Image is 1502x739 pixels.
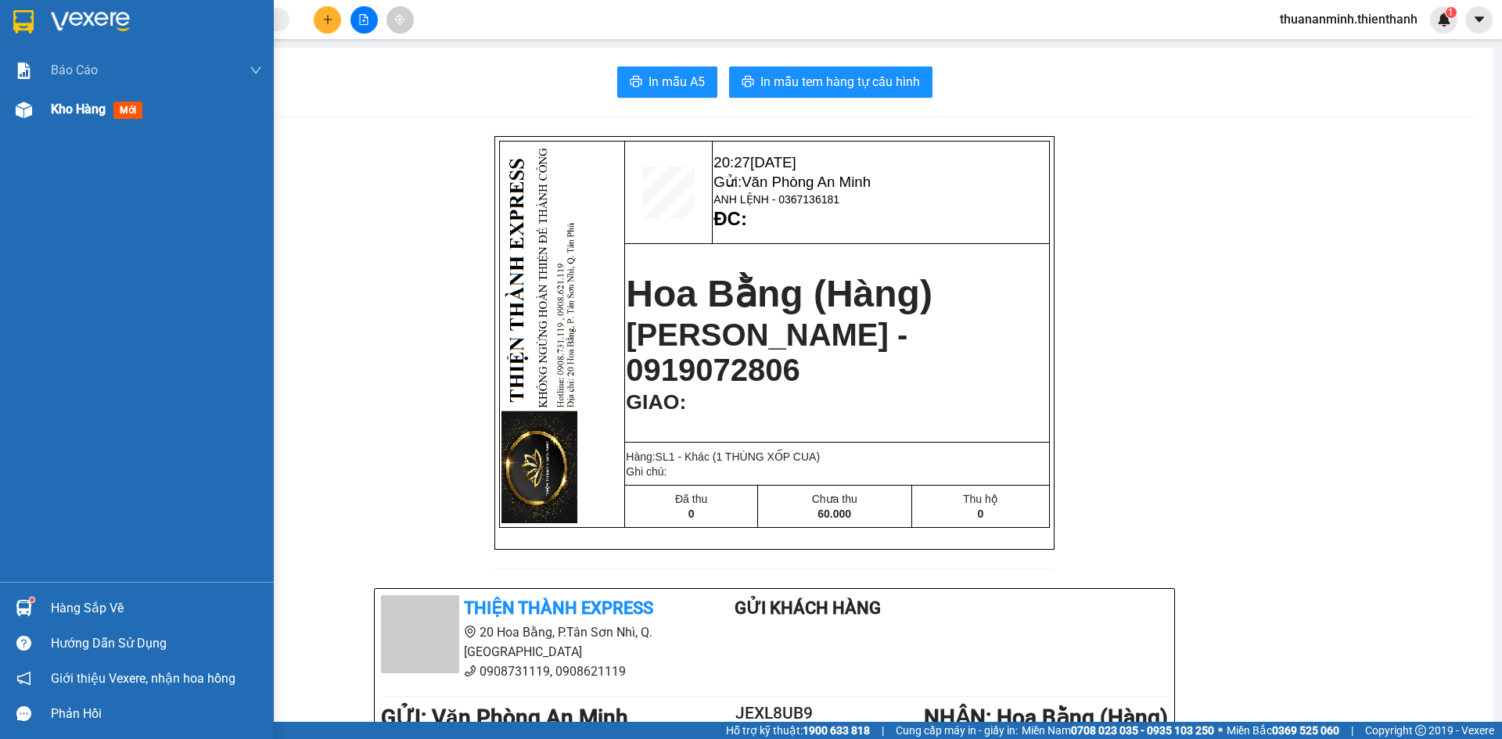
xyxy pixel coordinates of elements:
li: 20 Hoa Bằng, P.Tân Sơn Nhì, Q. [GEOGRAPHIC_DATA] [381,622,672,662]
strong: 1900 633 818 [803,724,870,737]
span: mới [113,102,142,119]
span: Đã thu [675,493,707,505]
span: Kho hàng [51,102,106,117]
img: icon-new-feature [1437,13,1451,27]
span: message [16,706,31,721]
strong: 0708 023 035 - 0935 103 250 [1071,724,1214,737]
span: Miền Nam [1022,722,1214,739]
strong: ĐC: [73,69,106,90]
span: 0 [978,508,984,520]
span: ANH LỆNH - 0367136181 [713,193,839,206]
span: In mẫu tem hàng tự cấu hình [760,72,920,91]
span: printer [630,75,642,90]
span: Miền Bắc [1227,722,1339,739]
img: solution-icon [16,63,32,79]
span: phone [464,665,476,677]
img: warehouse-icon [16,600,32,616]
span: 0 [688,508,695,520]
span: 20:27 [713,154,796,170]
button: aim [386,6,414,34]
span: [DATE] [110,13,156,29]
sup: 1 [30,597,34,602]
span: 1 [1448,7,1453,18]
span: caret-down [1472,13,1486,27]
span: 1 - Khác (1 THÙNG XỐP CUA) [669,450,820,463]
button: file-add [350,6,378,34]
span: Hoa Bằng (Hàng) [626,273,932,314]
sup: 1 [1446,7,1457,18]
b: Thiện Thành Express [464,598,653,618]
span: Hoa Bằng (Hàng) [9,111,185,196]
span: Văn Phòng An Minh [742,174,871,190]
span: aim [394,14,405,25]
div: Phản hồi [51,702,262,726]
span: [DATE] [750,154,796,170]
span: ⚪️ [1218,727,1223,734]
span: 20:27 [73,13,155,29]
button: printerIn mẫu A5 [617,66,717,98]
span: 60.000 [817,508,851,520]
span: ANH LỆNH - 0367136181 [73,52,216,66]
span: : [679,390,686,414]
button: caret-down [1465,6,1493,34]
button: printerIn mẫu tem hàng tự cấu hình [729,66,932,98]
span: | [1351,722,1353,739]
span: Chưa thu [812,493,857,505]
span: notification [16,671,31,686]
span: Thu hộ [963,493,998,505]
span: down [250,64,262,77]
span: Hàng:SL [626,450,820,463]
b: Gửi khách hàng [735,598,881,618]
span: GIAO [626,390,679,414]
b: NHẬN : Hoa Bằng (Hàng) [924,705,1168,730]
span: Cung cấp máy in - giấy in: [896,722,1018,739]
span: Giới thiệu Vexere, nhận hoa hồng [51,669,235,688]
div: Hàng sắp về [51,597,262,620]
span: | [882,722,884,739]
h2: JEXL8UB9 [709,701,840,726]
span: Báo cáo [51,60,98,80]
span: Gửi: [73,32,230,48]
li: 0908731119, 0908621119 [381,662,672,681]
span: Hỗ trợ kỹ thuật: [726,722,870,739]
span: Văn Phòng An Minh [101,32,230,48]
span: Ghi chú: [626,465,667,478]
strong: 0369 525 060 [1272,724,1339,737]
span: file-add [358,14,369,25]
div: Hướng dẫn sử dụng [51,632,262,655]
span: copyright [1415,725,1426,736]
img: HFRrbPx.png [501,142,582,526]
img: warehouse-icon [16,102,32,118]
span: [PERSON_NAME] - 0919072806 [626,317,907,387]
img: logo-vxr [13,10,34,34]
span: environment [464,626,476,638]
span: Gửi: [713,174,871,190]
span: plus [322,14,333,25]
span: thuananminh.thienthanh [1267,9,1430,29]
button: plus [314,6,341,34]
span: In mẫu A5 [649,72,705,91]
strong: ĐC: [713,208,747,229]
span: question-circle [16,636,31,651]
b: GỬI : Văn Phòng An Minh [381,705,628,730]
span: printer [742,75,754,90]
